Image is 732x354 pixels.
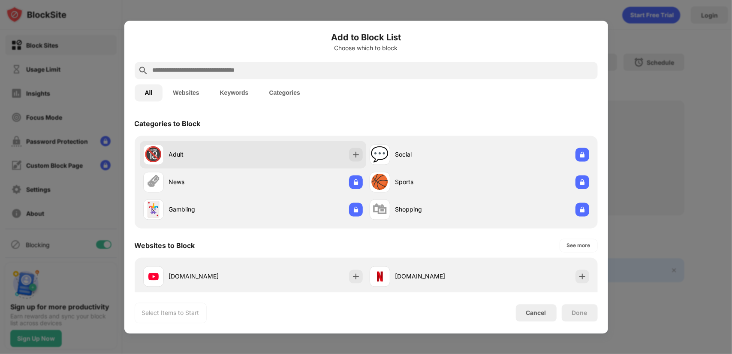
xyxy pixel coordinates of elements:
div: 🗞 [146,173,161,191]
div: Choose which to block [135,45,598,51]
button: All [135,84,163,101]
div: Cancel [526,309,546,317]
div: Adult [169,150,253,159]
h6: Add to Block List [135,31,598,44]
div: News [169,178,253,187]
div: Websites to Block [135,241,195,250]
div: 🔞 [145,146,163,163]
div: Done [572,309,587,316]
div: [DOMAIN_NAME] [395,272,479,281]
div: [DOMAIN_NAME] [169,272,253,281]
div: Social [395,150,479,159]
button: Websites [163,84,209,101]
div: 🛍 [373,201,387,218]
img: favicons [375,271,385,281]
button: Keywords [210,84,259,101]
div: Gambling [169,205,253,214]
div: Categories to Block [135,119,201,128]
div: 💬 [371,146,389,163]
div: See more [567,241,590,250]
div: Shopping [395,205,479,214]
img: search.svg [138,65,148,76]
button: Categories [259,84,310,101]
div: Select Items to Start [142,309,199,317]
div: 🏀 [371,173,389,191]
div: Sports [395,178,479,187]
img: favicons [148,271,159,281]
div: 🃏 [145,201,163,218]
